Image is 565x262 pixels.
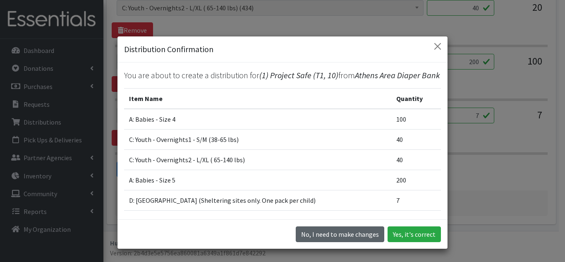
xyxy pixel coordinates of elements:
[431,40,444,53] button: Close
[124,149,391,170] td: C: Youth - Overnights2 - L/XL ( 65-140 lbs)
[296,226,384,242] button: No I need to make changes
[391,149,441,170] td: 40
[391,170,441,190] td: 200
[124,43,213,55] h5: Distribution Confirmation
[124,109,391,130] td: A: Babies - Size 4
[124,129,391,149] td: C: Youth - Overnights1 - S/M (38-65 lbs)
[124,190,391,210] td: D: [GEOGRAPHIC_DATA] (Sheltering sites only. One pack per child)
[355,70,440,80] span: Athens Area Diaper Bank
[259,70,338,80] span: (1) Project Safe (T1, 10)
[391,109,441,130] td: 100
[391,88,441,109] th: Quantity
[124,170,391,190] td: A: Babies - Size 5
[391,129,441,149] td: 40
[391,190,441,210] td: 7
[388,226,441,242] button: Yes, it's correct
[124,69,441,82] p: You are about to create a distribution for from
[124,88,391,109] th: Item Name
